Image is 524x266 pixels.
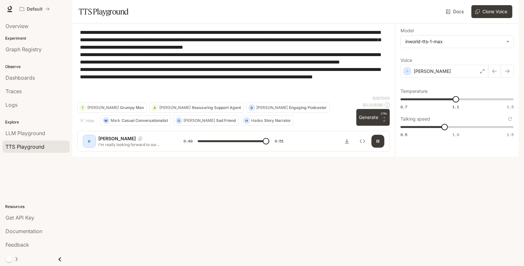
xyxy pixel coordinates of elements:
[400,89,428,94] p: Temperature
[103,115,109,126] div: M
[111,119,120,123] p: Mark
[356,135,369,148] button: Inspect
[101,115,171,126] button: MMarkCasual Conversationalist
[87,106,119,110] p: [PERSON_NAME]
[173,115,239,126] button: O[PERSON_NAME]Sad Friend
[77,103,147,113] button: T[PERSON_NAME]Grumpy Man
[401,35,513,48] div: inworld-tts-1-max
[405,38,503,45] div: inworld-tts-1-max
[122,119,168,123] p: Casual Conversationalist
[79,5,129,18] h1: TTS Playground
[120,106,144,110] p: Grumpy Man
[356,109,390,126] button: GenerateCTRL +⏎
[136,137,145,141] button: Copy Voice ID
[192,106,241,110] p: Reassuring Support Agent
[471,5,512,18] button: Clone Voice
[445,5,466,18] a: Docs
[452,132,459,137] span: 1.0
[27,6,43,12] p: Default
[264,119,291,123] p: Story Narrator
[183,119,215,123] p: [PERSON_NAME]
[400,28,414,33] p: Model
[84,136,94,146] div: D
[246,103,330,113] button: D[PERSON_NAME]Engaging Podcaster
[80,103,86,113] div: T
[381,112,387,119] p: CTRL +
[452,104,459,110] span: 1.1
[400,132,407,137] span: 0.5
[216,119,236,123] p: Sad Friend
[17,3,53,15] button: All workspaces
[400,117,430,121] p: Talking speed
[149,103,244,113] button: A[PERSON_NAME]Reassuring Support Agent
[289,106,327,110] p: Engaging Podcaster
[241,115,294,126] button: HHadesStory Narrator
[98,142,168,147] p: I'm really looking forward to our conversation, but before we begin, I want to make one thing cle...
[159,106,191,110] p: [PERSON_NAME]
[244,115,250,126] div: H
[414,68,451,74] p: [PERSON_NAME]
[341,135,353,148] button: Download audio
[251,119,263,123] p: Hades
[256,106,288,110] p: [PERSON_NAME]
[400,58,412,63] p: Voice
[77,115,98,126] button: Hide
[381,112,387,123] p: ⏎
[275,138,284,144] span: 0:51
[176,115,182,126] div: O
[98,135,136,142] p: [PERSON_NAME]
[183,138,193,144] span: 0:49
[400,104,407,110] span: 0.7
[249,103,255,113] div: D
[507,132,514,137] span: 1.5
[152,103,158,113] div: A
[507,115,514,123] button: Reset to default
[507,104,514,110] span: 1.5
